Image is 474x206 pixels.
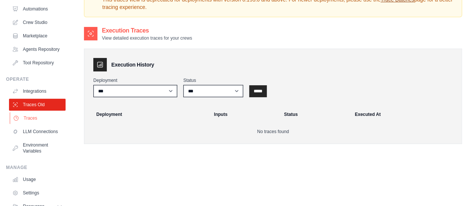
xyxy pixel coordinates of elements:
[209,106,280,123] th: Inputs
[102,35,192,41] p: View detailed execution traces for your crews
[350,106,459,123] th: Executed At
[102,26,192,35] h2: Execution Traces
[111,61,154,68] h3: Execution History
[10,112,66,124] a: Traces
[280,106,350,123] th: Status
[9,16,66,28] a: Crew Studio
[87,106,209,123] th: Deployment
[9,57,66,69] a: Tool Repository
[9,126,66,138] a: LLM Connections
[9,85,66,97] a: Integrations
[9,139,66,157] a: Environment Variables
[183,77,243,83] label: Status
[9,43,66,55] a: Agents Repository
[9,3,66,15] a: Automations
[9,99,66,111] a: Traces Old
[6,165,66,170] div: Manage
[6,76,66,82] div: Operate
[9,187,66,199] a: Settings
[9,30,66,42] a: Marketplace
[9,173,66,185] a: Usage
[93,129,453,135] p: No traces found
[93,77,177,83] label: Deployment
